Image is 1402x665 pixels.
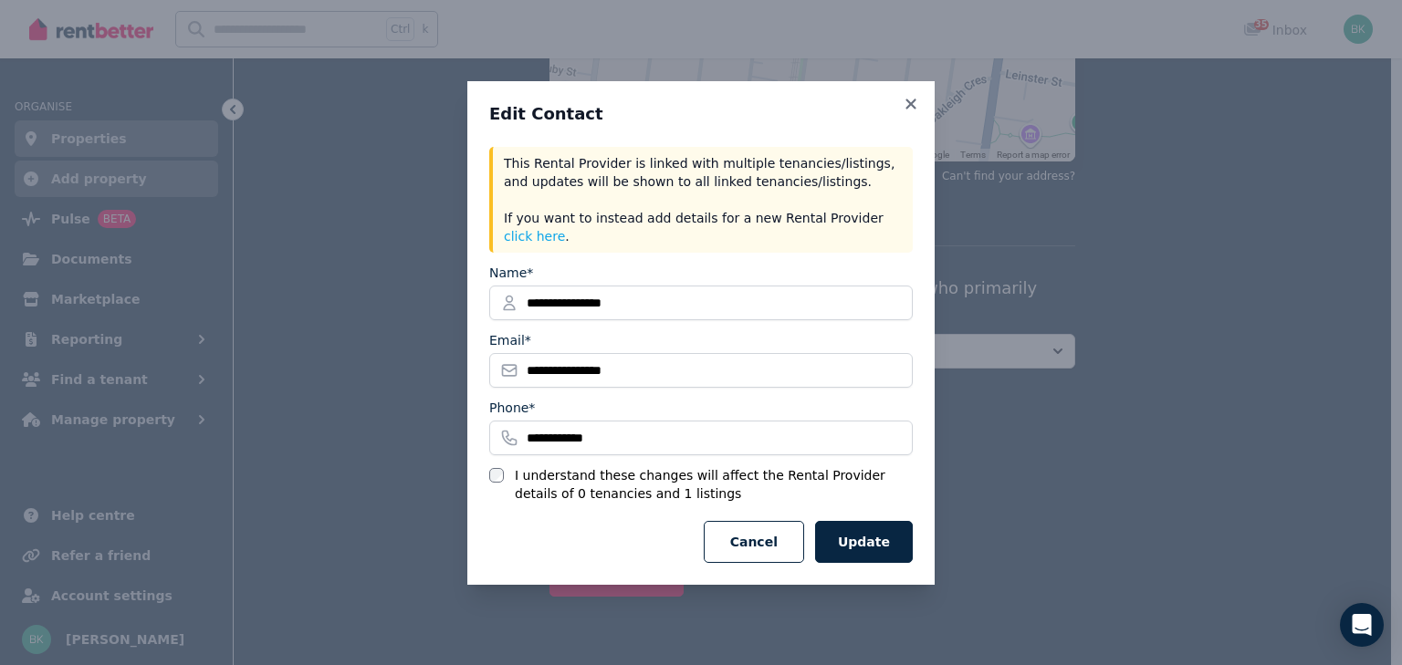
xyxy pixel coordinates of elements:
[704,521,804,563] button: Cancel
[504,154,902,245] p: This Rental Provider is linked with multiple tenancies/listings, and updates will be shown to all...
[815,521,913,563] button: Update
[489,331,531,349] label: Email*
[504,227,565,245] button: click here
[489,264,533,282] label: Name*
[1340,603,1384,647] div: Open Intercom Messenger
[489,399,535,417] label: Phone*
[515,466,913,503] label: I understand these changes will affect the Rental Provider details of 0 tenancies and 1 listings
[489,103,913,125] h3: Edit Contact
